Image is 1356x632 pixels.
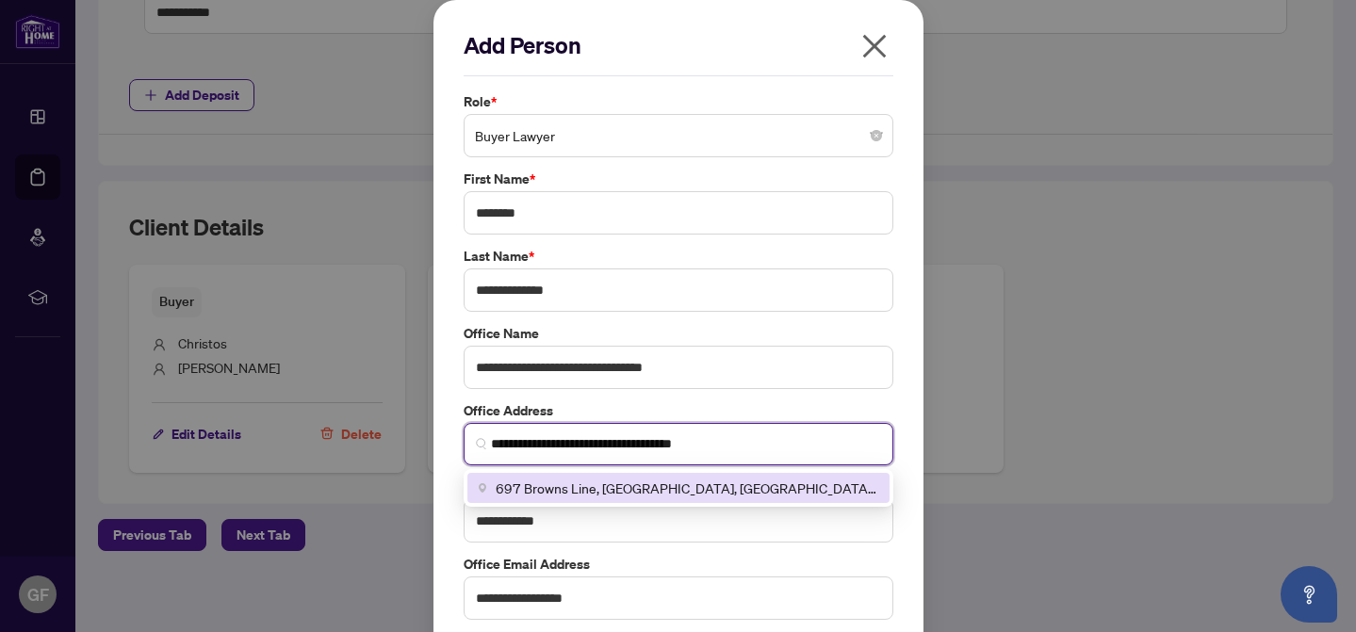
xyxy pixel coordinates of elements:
label: Office Email Address [464,554,893,575]
span: close [859,31,890,61]
span: close-circle [871,130,882,141]
label: First Name [464,169,893,189]
button: Open asap [1281,566,1337,623]
img: search_icon [476,438,487,449]
label: Role [464,91,893,112]
h2: Add Person [464,30,893,60]
span: 697 Browns Line, [GEOGRAPHIC_DATA], [GEOGRAPHIC_DATA], [GEOGRAPHIC_DATA] [496,478,878,498]
label: Office Address [464,400,893,421]
span: Buyer Lawyer [475,118,882,154]
label: Last Name [464,246,893,267]
label: Office Name [464,323,893,344]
